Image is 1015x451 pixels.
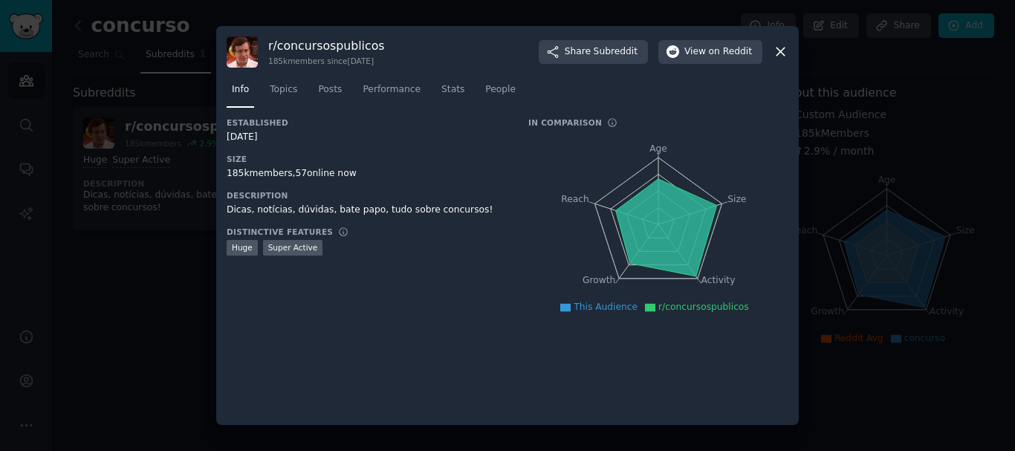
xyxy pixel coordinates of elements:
div: Huge [227,240,258,256]
span: Topics [270,83,297,97]
tspan: Growth [583,275,615,285]
a: Stats [436,78,470,108]
a: People [480,78,521,108]
tspan: Age [649,143,667,154]
button: ShareSubreddit [539,40,648,64]
span: Subreddit [594,45,638,59]
div: 185k members since [DATE] [268,56,384,66]
tspan: Size [727,193,746,204]
span: Posts [318,83,342,97]
span: People [485,83,516,97]
img: concursospublicos [227,36,258,68]
h3: Distinctive Features [227,227,333,237]
div: Dicas, notícias, dúvidas, bate papo, tudo sobre concursos! [227,204,507,217]
span: Performance [363,83,421,97]
div: Super Active [263,240,323,256]
a: Performance [357,78,426,108]
span: Stats [441,83,464,97]
a: Info [227,78,254,108]
span: View [684,45,752,59]
h3: Description [227,190,507,201]
h3: Established [227,117,507,128]
button: Viewon Reddit [658,40,762,64]
span: Info [232,83,249,97]
h3: r/ concursospublicos [268,38,384,53]
span: Share [565,45,638,59]
span: on Reddit [709,45,752,59]
tspan: Reach [561,193,589,204]
div: 185k members, 57 online now [227,167,507,181]
div: [DATE] [227,131,507,144]
span: r/concursospublicos [658,302,749,312]
a: Topics [265,78,302,108]
span: This Audience [574,302,638,312]
h3: Size [227,154,507,164]
tspan: Activity [701,275,736,285]
a: Posts [313,78,347,108]
h3: In Comparison [528,117,602,128]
